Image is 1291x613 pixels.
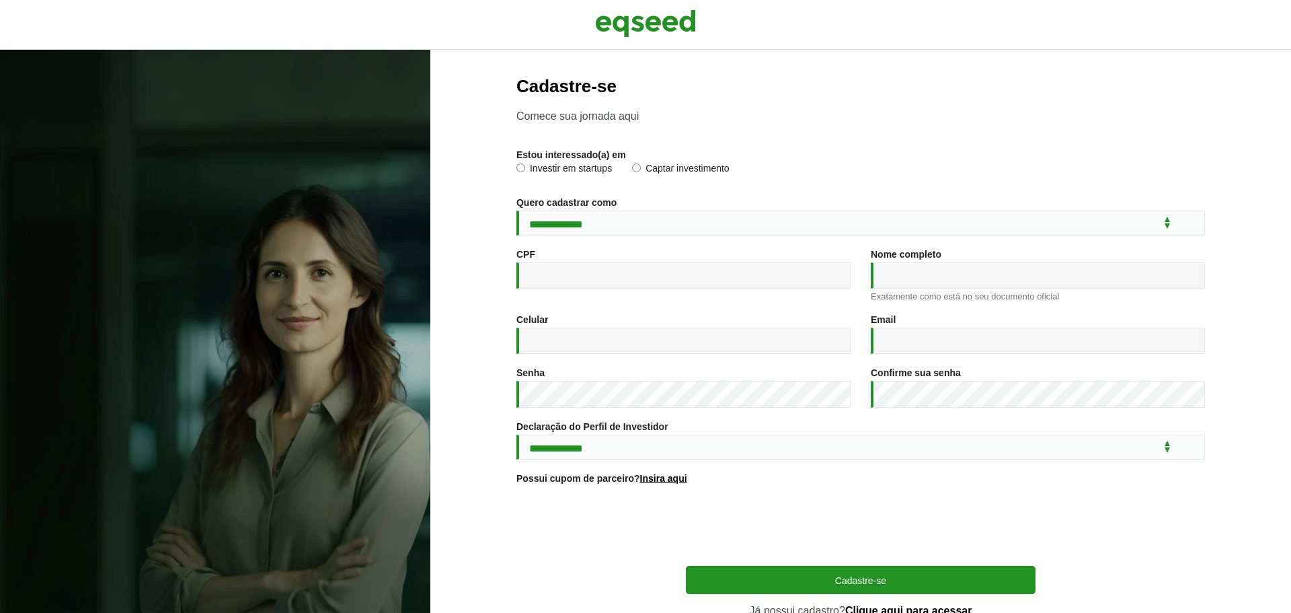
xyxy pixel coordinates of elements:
label: Email [871,315,896,324]
label: Possui cupom de parceiro? [516,474,687,483]
a: Insira aqui [640,474,687,483]
label: Captar investimento [632,164,730,177]
label: Estou interessado(a) em [516,150,626,159]
label: CPF [516,250,535,259]
label: Nome completo [871,250,941,259]
p: Comece sua jornada aqui [516,110,1205,122]
button: Cadastre-se [686,566,1035,594]
img: EqSeed Logo [595,7,696,40]
iframe: reCAPTCHA [758,500,963,552]
label: Confirme sua senha [871,368,961,377]
label: Declaração do Perfil de Investidor [516,422,668,431]
label: Senha [516,368,545,377]
div: Exatamente como está no seu documento oficial [871,292,1205,301]
label: Investir em startups [516,164,612,177]
h2: Cadastre-se [516,77,1205,96]
input: Investir em startups [516,164,525,172]
label: Celular [516,315,548,324]
input: Captar investimento [632,164,641,172]
label: Quero cadastrar como [516,198,617,207]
